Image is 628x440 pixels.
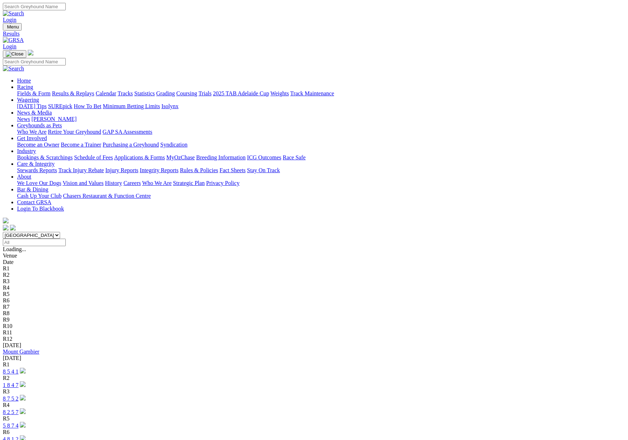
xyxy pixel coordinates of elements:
[6,51,23,57] img: Close
[3,10,24,17] img: Search
[134,90,155,96] a: Statistics
[105,167,138,173] a: Injury Reports
[3,369,18,375] a: 8 5 4 1
[3,415,625,422] div: R5
[7,24,19,30] span: Menu
[160,142,187,148] a: Syndication
[220,167,246,173] a: Fact Sheets
[3,253,625,259] div: Venue
[58,167,104,173] a: Track Injury Rebate
[61,142,101,148] a: Become a Trainer
[196,154,246,160] a: Breeding Information
[123,180,141,186] a: Careers
[20,395,26,401] img: play-circle.svg
[3,3,66,10] input: Search
[17,129,625,135] div: Greyhounds as Pets
[17,116,30,122] a: News
[140,167,178,173] a: Integrity Reports
[3,388,625,395] div: R3
[3,304,625,310] div: R7
[3,349,39,355] a: Mount Gambier
[28,50,33,55] img: logo-grsa-white.png
[17,193,625,199] div: Bar & Dining
[3,285,625,291] div: R4
[52,90,94,96] a: Results & Replays
[3,37,24,43] img: GRSA
[17,154,625,161] div: Industry
[118,90,133,96] a: Tracks
[3,246,26,252] span: Loading...
[3,225,9,230] img: facebook.svg
[290,90,334,96] a: Track Maintenance
[63,193,151,199] a: Chasers Restaurant & Function Centre
[166,154,195,160] a: MyOzChase
[17,122,62,128] a: Greyhounds as Pets
[17,84,33,90] a: Racing
[17,97,39,103] a: Wagering
[63,180,103,186] a: Vision and Values
[3,17,16,23] a: Login
[3,336,625,342] div: R12
[3,323,625,329] div: R10
[3,396,18,402] a: 8 7 5 2
[17,206,64,212] a: Login To Blackbook
[176,90,197,96] a: Coursing
[213,90,269,96] a: 2025 TAB Adelaide Cup
[3,317,625,323] div: R9
[114,154,165,160] a: Applications & Forms
[17,180,625,186] div: About
[17,142,59,148] a: Become an Owner
[3,310,625,317] div: R8
[17,78,31,84] a: Home
[17,199,51,205] a: Contact GRSA
[3,291,625,297] div: R5
[3,361,625,368] div: R1
[3,355,625,361] div: [DATE]
[48,103,72,109] a: SUREpick
[3,409,18,415] a: 8 2 5 7
[17,154,73,160] a: Bookings & Scratchings
[17,161,55,167] a: Care & Integrity
[3,375,625,381] div: R2
[20,368,26,373] img: play-circle.svg
[3,43,16,49] a: Login
[3,297,625,304] div: R6
[17,135,47,141] a: Get Involved
[283,154,305,160] a: Race Safe
[17,116,625,122] div: News & Media
[3,50,26,58] button: Toggle navigation
[103,103,160,109] a: Minimum Betting Limits
[247,154,281,160] a: ICG Outcomes
[3,382,18,388] a: 1 8 4 7
[17,142,625,148] div: Get Involved
[173,180,205,186] a: Strategic Plan
[74,103,102,109] a: How To Bet
[247,167,280,173] a: Stay On Track
[3,342,625,349] div: [DATE]
[3,265,625,272] div: R1
[17,193,61,199] a: Cash Up Your Club
[161,103,178,109] a: Isolynx
[74,154,113,160] a: Schedule of Fees
[17,110,52,116] a: News & Media
[3,402,625,408] div: R4
[3,31,625,37] a: Results
[3,423,18,429] a: 5 8 7 4
[20,408,26,414] img: play-circle.svg
[3,259,625,265] div: Date
[17,167,625,174] div: Care & Integrity
[3,239,66,246] input: Select date
[142,180,172,186] a: Who We Are
[103,129,152,135] a: GAP SA Assessments
[17,129,47,135] a: Who We Are
[10,225,16,230] img: twitter.svg
[103,142,159,148] a: Purchasing a Greyhound
[17,186,48,192] a: Bar & Dining
[31,116,76,122] a: [PERSON_NAME]
[180,167,218,173] a: Rules & Policies
[17,148,36,154] a: Industry
[105,180,122,186] a: History
[3,23,22,31] button: Toggle navigation
[3,58,66,65] input: Search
